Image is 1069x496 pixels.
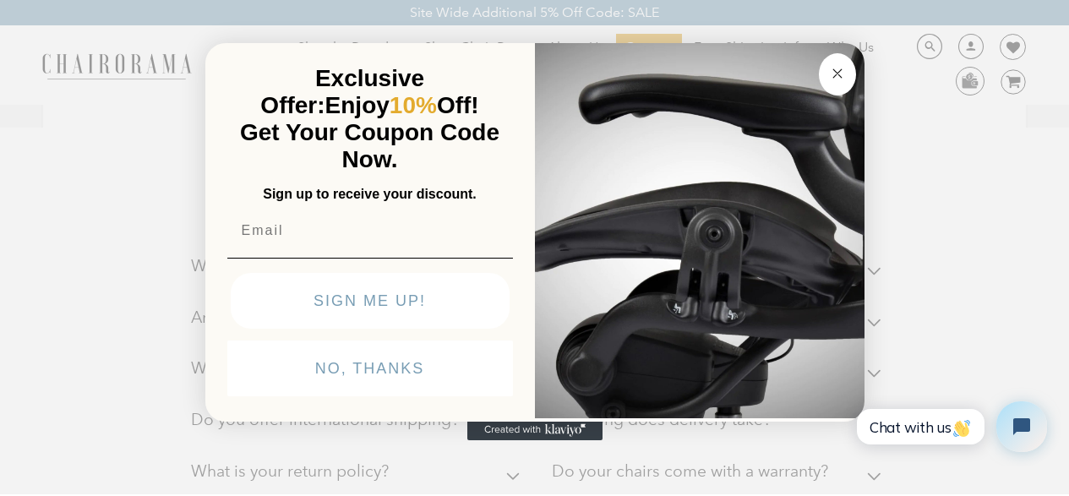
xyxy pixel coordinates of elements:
[819,53,856,95] button: Close dialog
[325,92,479,118] span: Enjoy Off!
[390,92,437,118] span: 10%
[838,387,1061,466] iframe: Tidio Chat
[263,187,476,201] span: Sign up to receive your discount.
[467,420,603,440] a: Created with Klaviyo - opens in a new tab
[240,119,499,172] span: Get Your Coupon Code Now.
[227,341,513,396] button: NO, THANKS
[535,40,864,418] img: 92d77583-a095-41f6-84e7-858462e0427a.jpeg
[260,65,424,118] span: Exclusive Offer:
[227,214,513,248] input: Email
[227,258,513,259] img: underline
[231,273,510,329] button: SIGN ME UP!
